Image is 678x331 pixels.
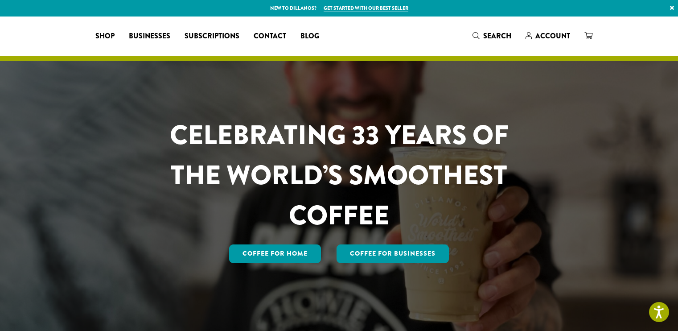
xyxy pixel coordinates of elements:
span: Search [483,31,511,41]
span: Account [535,31,570,41]
span: Businesses [129,31,170,42]
span: Contact [254,31,286,42]
a: Shop [88,29,122,43]
a: Get started with our best seller [324,4,408,12]
a: Coffee For Businesses [337,244,449,263]
a: Coffee for Home [229,244,321,263]
span: Blog [300,31,319,42]
span: Shop [95,31,115,42]
a: Search [465,29,518,43]
h1: CELEBRATING 33 YEARS OF THE WORLD’S SMOOTHEST COFFEE [144,115,535,236]
span: Subscriptions [185,31,239,42]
